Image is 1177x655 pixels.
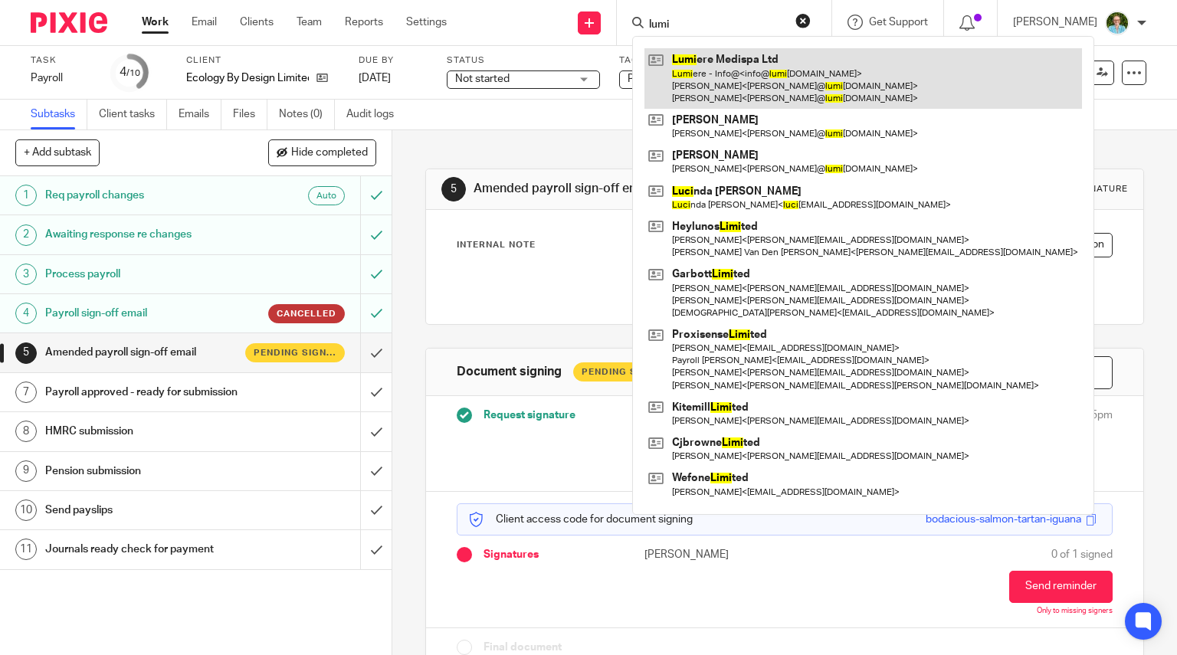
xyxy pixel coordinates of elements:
h1: Payroll sign-off email [45,302,245,325]
button: Clear [795,13,811,28]
span: Get Support [869,17,928,28]
p: Ecology By Design Limited [186,70,309,86]
h1: Payroll approved - ready for submission [45,381,245,404]
a: Work [142,15,169,30]
a: Email [192,15,217,30]
p: [PERSON_NAME] [644,547,785,562]
a: Settings [406,15,447,30]
h1: Journals ready check for payment [45,538,245,561]
small: /10 [126,69,140,77]
span: Final document [484,640,562,655]
button: Hide completed [268,139,376,165]
div: 9 [15,460,37,482]
span: 0 of 1 signed [1051,547,1113,562]
span: Payroll [628,74,660,84]
a: Clients [240,15,274,30]
h1: Awaiting response re changes [45,223,245,246]
h1: Process payroll [45,263,245,286]
a: Files [233,100,267,129]
h1: Document signing [457,364,562,380]
div: 2 [15,224,37,246]
div: Payroll [31,70,92,86]
div: 5 [441,177,466,201]
div: 7 [15,382,37,403]
span: Request signature [484,408,575,423]
h1: Send payslips [45,499,245,522]
a: Client tasks [99,100,167,129]
button: + Add subtask [15,139,100,165]
button: Send reminder [1009,571,1113,603]
p: Internal Note [457,239,536,251]
span: Hide completed [291,147,368,159]
div: 4 [120,64,140,81]
div: Auto [308,186,345,205]
div: Pending Signature [573,362,695,382]
span: [DATE] [359,73,391,84]
a: Audit logs [346,100,405,129]
span: Cancelled [277,307,336,320]
h1: Amended payroll sign-off email [474,181,817,197]
span: Pending signature [254,346,336,359]
h1: HMRC submission [45,420,245,443]
label: Client [186,54,339,67]
a: Team [297,15,322,30]
div: 3 [15,264,37,285]
a: Reports [345,15,383,30]
label: Tags [619,54,772,67]
label: Task [31,54,92,67]
div: 8 [15,421,37,442]
h1: Req payroll changes [45,184,245,207]
img: U9kDOIcY.jpeg [1105,11,1129,35]
h1: Pension submission [45,460,245,483]
div: 1 [15,185,37,206]
p: Client access code for document signing [469,512,693,527]
p: Only to missing signers [1037,607,1113,616]
a: Emails [179,100,221,129]
span: Not started [455,74,510,84]
div: 5 [15,342,37,364]
label: Status [447,54,600,67]
div: 11 [15,539,37,560]
div: 4 [15,303,37,324]
a: Notes (0) [279,100,335,129]
span: Signatures [484,547,539,562]
img: Pixie [31,12,107,33]
div: bodacious-salmon-tartan-iguana [926,512,1081,527]
p: [PERSON_NAME] [1013,15,1097,30]
h1: Amended payroll sign-off email [45,341,245,364]
label: Due by [359,54,428,67]
div: 10 [15,499,37,521]
input: Search [648,18,785,32]
a: Subtasks [31,100,87,129]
